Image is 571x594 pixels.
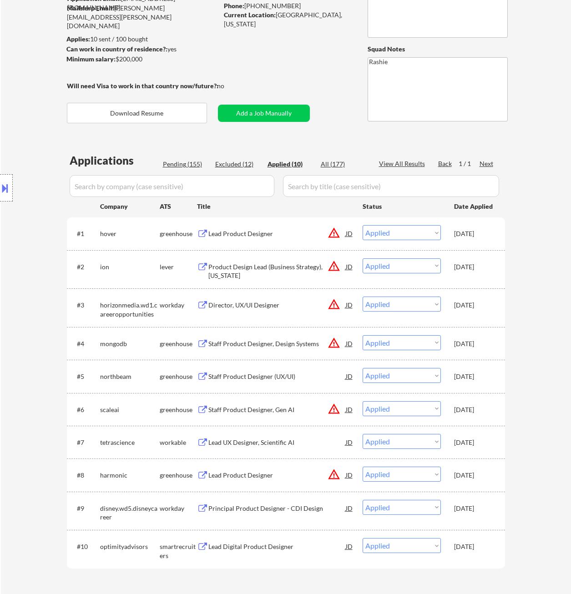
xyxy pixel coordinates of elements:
[160,339,197,348] div: greenhouse
[160,301,197,310] div: workday
[208,471,346,480] div: Lead Product Designer
[454,438,494,447] div: [DATE]
[224,2,244,10] strong: Phone:
[77,405,93,414] div: #6
[100,405,160,414] div: scaleai
[268,160,313,169] div: Applied (10)
[454,339,494,348] div: [DATE]
[345,500,354,516] div: JD
[379,159,428,168] div: View All Results
[66,35,90,43] strong: Applies:
[224,1,353,10] div: [PHONE_NUMBER]
[208,339,346,348] div: Staff Product Designer, Design Systems
[454,372,494,381] div: [DATE]
[208,301,346,310] div: Director, UX/UI Designer
[100,542,160,551] div: optimityadvisors
[208,372,346,381] div: Staff Product Designer (UX/UI)
[160,202,197,211] div: ATS
[160,405,197,414] div: greenhouse
[100,339,160,348] div: mongodb
[208,229,346,238] div: Lead Product Designer
[66,35,218,44] div: 10 sent / 100 bought
[363,198,441,214] div: Status
[454,542,494,551] div: [DATE]
[66,45,215,54] div: yes
[215,160,261,169] div: Excluded (12)
[345,258,354,275] div: JD
[328,403,340,415] button: warning_amber
[454,405,494,414] div: [DATE]
[67,4,218,30] div: [PERSON_NAME][EMAIL_ADDRESS][PERSON_NAME][DOMAIN_NAME]
[454,471,494,480] div: [DATE]
[66,55,218,64] div: $200,000
[70,175,274,197] input: Search by company (case sensitive)
[345,467,354,483] div: JD
[77,542,93,551] div: #10
[160,438,197,447] div: workable
[208,504,346,513] div: Principal Product Designer - CDI Design
[208,542,346,551] div: Lead Digital Product Designer
[66,45,167,53] strong: Can work in country of residence?:
[454,504,494,513] div: [DATE]
[454,202,494,211] div: Date Applied
[163,160,208,169] div: Pending (155)
[160,471,197,480] div: greenhouse
[454,262,494,272] div: [DATE]
[345,538,354,554] div: JD
[345,401,354,418] div: JD
[100,504,160,522] div: disney.wd5.disneycareer
[77,339,93,348] div: #4
[328,468,340,481] button: warning_amber
[345,434,354,450] div: JD
[454,301,494,310] div: [DATE]
[77,372,93,381] div: #5
[197,202,354,211] div: Title
[224,11,276,19] strong: Current Location:
[345,297,354,313] div: JD
[160,229,197,238] div: greenhouse
[345,225,354,242] div: JD
[160,262,197,272] div: lever
[345,368,354,384] div: JD
[66,55,116,63] strong: Minimum salary:
[345,335,354,352] div: JD
[208,405,346,414] div: Staff Product Designer, Gen AI
[454,229,494,238] div: [DATE]
[224,10,353,28] div: [GEOGRAPHIC_DATA], [US_STATE]
[217,81,243,91] div: no
[77,438,93,447] div: #7
[283,175,499,197] input: Search by title (case sensitive)
[77,471,93,480] div: #8
[77,504,93,513] div: #9
[100,372,160,381] div: northbeam
[328,227,340,239] button: warning_amber
[328,298,340,311] button: warning_amber
[100,438,160,447] div: tetrascience
[160,542,197,560] div: smartrecruiters
[480,159,494,168] div: Next
[459,159,480,168] div: 1 / 1
[328,260,340,272] button: warning_amber
[328,337,340,349] button: warning_amber
[438,159,453,168] div: Back
[218,105,310,122] button: Add a Job Manually
[368,45,508,54] div: Squad Notes
[321,160,366,169] div: All (177)
[160,372,197,381] div: greenhouse
[208,438,346,447] div: Lead UX Designer, Scientific AI
[208,262,346,280] div: Product Design Lead (Business Strategy), [US_STATE]
[160,504,197,513] div: workday
[67,4,114,12] strong: Mailslurp Email:
[100,471,160,480] div: harmonic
